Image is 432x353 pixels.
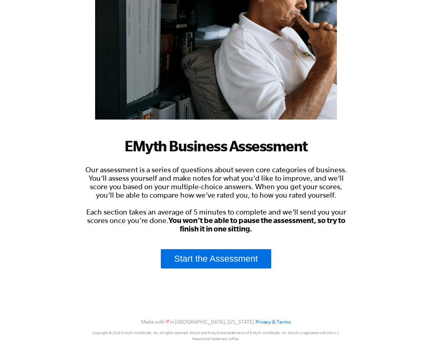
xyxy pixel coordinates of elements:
iframe: Chat Widget [392,314,432,353]
a: Start the Assessment [161,249,271,268]
p: Copyright © 2025 E-Myth Worldwide, Inc. All rights reserved. EMyth and E-Myth are trademarks of E... [91,330,341,342]
h1: EMyth Business Assessment [83,137,349,155]
a: Privacy & Terms [255,319,291,325]
p: Made with in [GEOGRAPHIC_DATA], [US_STATE]. [91,318,341,326]
div: Widget chat [392,314,432,353]
span: Our assessment is a series of questions about seven core categories of business. You’ll assess yo... [85,165,347,233]
strong: You won’t be able to pause the assessment, so try to finish it in one sitting. [168,216,345,233]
